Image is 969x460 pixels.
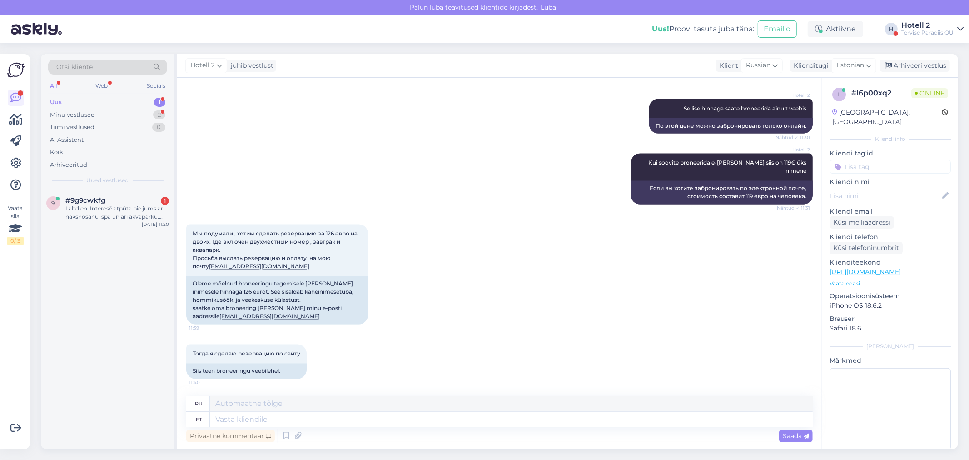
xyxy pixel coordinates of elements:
div: Kliendi info [830,135,951,143]
div: Minu vestlused [50,110,95,120]
p: Kliendi email [830,207,951,216]
p: Safari 18.6 [830,324,951,333]
a: Hotell 2Tervise Paradiis OÜ [901,22,964,36]
div: Tiimi vestlused [50,123,94,132]
span: 9 [52,200,55,206]
span: Nähtud ✓ 11:30 [775,134,810,141]
span: Online [911,88,948,98]
span: 11:40 [189,380,223,386]
div: [PERSON_NAME] [830,342,951,350]
span: Hotell 2 [190,60,215,70]
div: Kõik [50,148,63,157]
div: Küsi meiliaadressi [830,216,894,229]
span: Nähtud ✓ 11:31 [776,205,810,212]
div: Labdien. Interesē atpūta pie jums ar nakšņošanu, spa un arī akvaparku. Kur var redzēt komplekso p... [65,205,169,221]
div: Oleme mõelnud broneeringu tegemisele [PERSON_NAME] inimesele hinnaga 126 eurot. See sisaldab kahe... [186,276,368,325]
span: Russian [746,60,770,70]
input: Lisa nimi [830,191,940,201]
div: Vaata siia [7,204,24,245]
div: Klient [716,61,738,70]
div: ru [195,396,203,411]
p: Märkmed [830,356,951,365]
img: Askly Logo [7,61,25,79]
div: et [196,412,202,427]
span: Hotell 2 [776,92,810,99]
div: Если вы хотите забронировать по электронной почте, стоимость составит 119 евро на человека. [631,181,813,205]
p: Kliendi telefon [830,232,951,242]
p: Brauser [830,314,951,324]
span: Estonian [836,60,864,70]
div: Arhiveeri vestlus [880,60,950,72]
div: По этой цене можно забронировать только онлайн. [649,118,813,134]
input: Lisa tag [830,160,951,174]
div: 1 [161,197,169,205]
div: AI Assistent [50,135,84,145]
div: Tervise Paradiis OÜ [901,29,954,36]
div: Klienditugi [790,61,829,70]
a: [EMAIL_ADDRESS][DOMAIN_NAME] [209,263,309,270]
p: Operatsioonisüsteem [830,291,951,301]
div: # l6p00xq2 [851,88,911,99]
p: Vaata edasi ... [830,280,951,288]
p: Kliendi nimi [830,177,951,187]
div: 0 [152,123,165,132]
span: Sellise hinnaga saate broneerida ainult veebis [684,105,806,112]
div: juhib vestlust [227,61,273,70]
div: Siis teen broneeringu veebilehel. [186,364,307,379]
span: Otsi kliente [56,62,93,72]
div: Proovi tasuta juba täna: [652,24,754,35]
button: Emailid [758,20,797,38]
div: Hotell 2 [901,22,954,29]
div: Socials [145,80,167,92]
span: 11:39 [189,325,223,332]
div: Arhiveeritud [50,160,87,170]
a: [URL][DOMAIN_NAME] [830,268,901,276]
div: 1 [154,98,165,107]
span: Saada [783,432,809,440]
span: Тогда я сделаю резервацию по сайту [193,350,300,357]
div: Web [94,80,110,92]
span: Мы подумали , хотим сделать резервацию за 126 евро на двоих. Где включен двухместный номер , завт... [193,230,359,270]
b: Uus! [652,25,669,33]
p: Kliendi tag'id [830,149,951,158]
a: [EMAIL_ADDRESS][DOMAIN_NAME] [219,313,320,320]
div: [GEOGRAPHIC_DATA], [GEOGRAPHIC_DATA] [832,108,942,127]
div: Privaatne kommentaar [186,430,275,442]
span: Kui soovite broneerida e-[PERSON_NAME] siis on 119€ üks inimene [648,160,808,175]
div: 2 [153,110,165,120]
span: Hotell 2 [776,146,810,153]
div: Uus [50,98,62,107]
p: iPhone OS 18.6.2 [830,301,951,310]
span: #9g9cwkfg [65,196,105,205]
div: Aktiivne [808,21,863,37]
p: Klienditeekond [830,258,951,267]
div: [DATE] 11:20 [142,221,169,228]
span: Luba [538,3,559,11]
div: 0 / 3 [7,237,24,245]
div: All [48,80,59,92]
div: Küsi telefoninumbrit [830,242,903,254]
div: H [885,23,898,35]
span: Uued vestlused [87,176,129,185]
span: l [838,91,841,98]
